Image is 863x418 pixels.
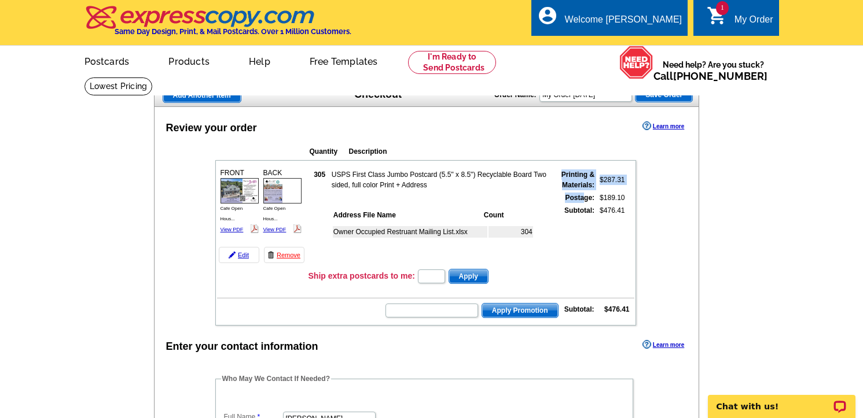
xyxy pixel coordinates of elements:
[263,227,287,232] a: View PDF
[166,120,257,136] div: Review your order
[642,121,684,131] a: Learn more
[596,192,625,204] td: $189.10
[565,194,594,202] strong: Postage:
[309,146,347,157] th: Quantity
[221,227,244,232] a: View PDF
[707,13,773,27] a: 1 shopping_cart My Order
[489,226,533,238] td: 304
[250,224,259,233] img: pdf_logo.png
[219,166,260,236] div: FRONT
[221,373,331,384] legend: Who May We Contact If Needed?
[619,46,653,79] img: help
[85,14,351,36] a: Same Day Design, Print, & Mail Postcards. Over 1 Million Customers.
[267,251,274,258] img: trashcan-icon.gif
[163,88,241,103] a: Add Another Item
[673,70,767,82] a: [PHONE_NUMBER]
[483,209,533,221] th: Count
[564,305,594,313] strong: Subtotal:
[331,169,549,191] td: USPS First Class Jumbo Postcard (5.5" x 8.5") Recyclable Board Two sided, full color Print + Address
[653,70,767,82] span: Call
[66,47,148,74] a: Postcards
[291,47,396,74] a: Free Templates
[707,5,728,26] i: shopping_cart
[735,14,773,31] div: My Order
[700,382,863,418] iframe: LiveChat chat widget
[263,206,286,221] span: Cafe Open Hous...
[219,247,259,263] a: Edit
[333,226,487,238] td: Owner Occupied Restruant Mailing List.xlsx
[653,59,773,82] span: Need help? Are you stuck?
[309,271,415,281] h3: Ship extra postcards to me:
[150,47,228,74] a: Products
[596,205,625,265] td: $476.41
[262,166,303,236] div: BACK
[564,206,594,214] strong: Subtotal:
[263,178,302,203] img: small-thumb.jpg
[333,209,482,221] th: Address File Name
[482,304,558,317] span: Apply Promotion
[115,27,351,36] h4: Same Day Design, Print, & Mail Postcards. Over 1 Million Customers.
[166,339,318,354] div: Enter your contact information
[642,340,684,349] a: Learn more
[596,169,625,191] td: $287.31
[449,269,488,283] span: Apply
[348,146,560,157] th: Description
[293,224,302,233] img: pdf_logo.png
[482,303,559,318] button: Apply Promotion
[565,14,682,31] div: Welcome [PERSON_NAME]
[264,247,304,263] a: Remove
[604,305,629,313] strong: $476.41
[221,206,243,221] span: Cafe Open Hous...
[537,5,558,26] i: account_circle
[221,178,259,203] img: small-thumb.jpg
[716,1,729,15] span: 1
[314,171,325,179] strong: 305
[561,171,594,189] strong: Printing & Materials:
[230,47,289,74] a: Help
[229,251,236,258] img: pencil-icon.gif
[449,269,489,284] button: Apply
[163,88,241,102] span: Add Another Item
